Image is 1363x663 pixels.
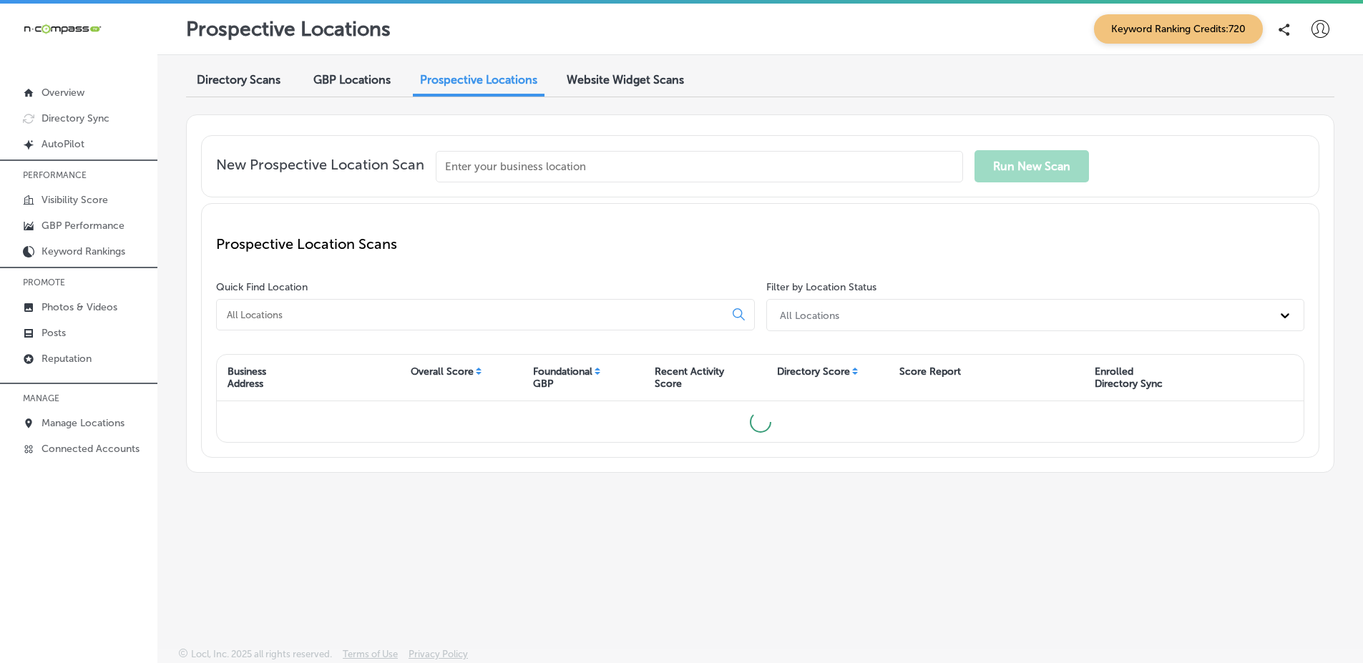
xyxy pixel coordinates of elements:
[1094,14,1263,44] span: Keyword Ranking Credits: 720
[41,301,117,313] p: Photos & Videos
[899,365,961,378] div: Score Report
[41,112,109,124] p: Directory Sync
[436,151,963,182] input: Enter your business location
[186,17,391,41] p: Prospective Locations
[974,150,1089,182] button: Run New Scan
[216,235,1304,252] p: Prospective Location Scans
[41,353,92,365] p: Reputation
[41,245,125,257] p: Keyword Rankings
[41,138,84,150] p: AutoPilot
[655,365,724,390] div: Recent Activity Score
[1095,365,1163,390] div: Enrolled Directory Sync
[23,22,102,36] img: 660ab0bf-5cc7-4cb8-ba1c-48b5ae0f18e60NCTV_CLogo_TV_Black_-500x88.png
[216,156,424,182] p: New Prospective Location Scan
[567,73,684,87] span: Website Widget Scans
[191,649,332,659] p: Locl, Inc. 2025 all rights reserved.
[777,365,850,378] div: Directory Score
[313,73,391,87] span: GBP Locations
[41,194,108,206] p: Visibility Score
[41,417,124,429] p: Manage Locations
[225,308,721,321] input: All Locations
[780,309,839,321] div: All Locations
[411,365,474,378] div: Overall Score
[41,220,124,232] p: GBP Performance
[41,87,84,99] p: Overview
[766,281,876,293] label: Filter by Location Status
[533,365,592,390] div: Foundational GBP
[228,365,266,390] div: Business Address
[197,73,280,87] span: Directory Scans
[41,443,140,455] p: Connected Accounts
[216,281,308,293] label: Quick Find Location
[41,327,66,339] p: Posts
[420,73,537,87] span: Prospective Locations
